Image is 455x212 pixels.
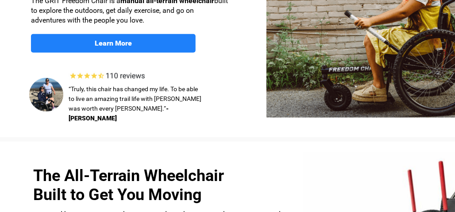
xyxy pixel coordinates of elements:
span: “Truly, this chair has changed my life. To be able to live an amazing trail life with [PERSON_NAM... [69,85,201,112]
strong: Learn More [95,39,132,47]
a: Learn More [31,34,196,53]
span: The All-Terrain Wheelchair Built to Get You Moving [33,166,224,204]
